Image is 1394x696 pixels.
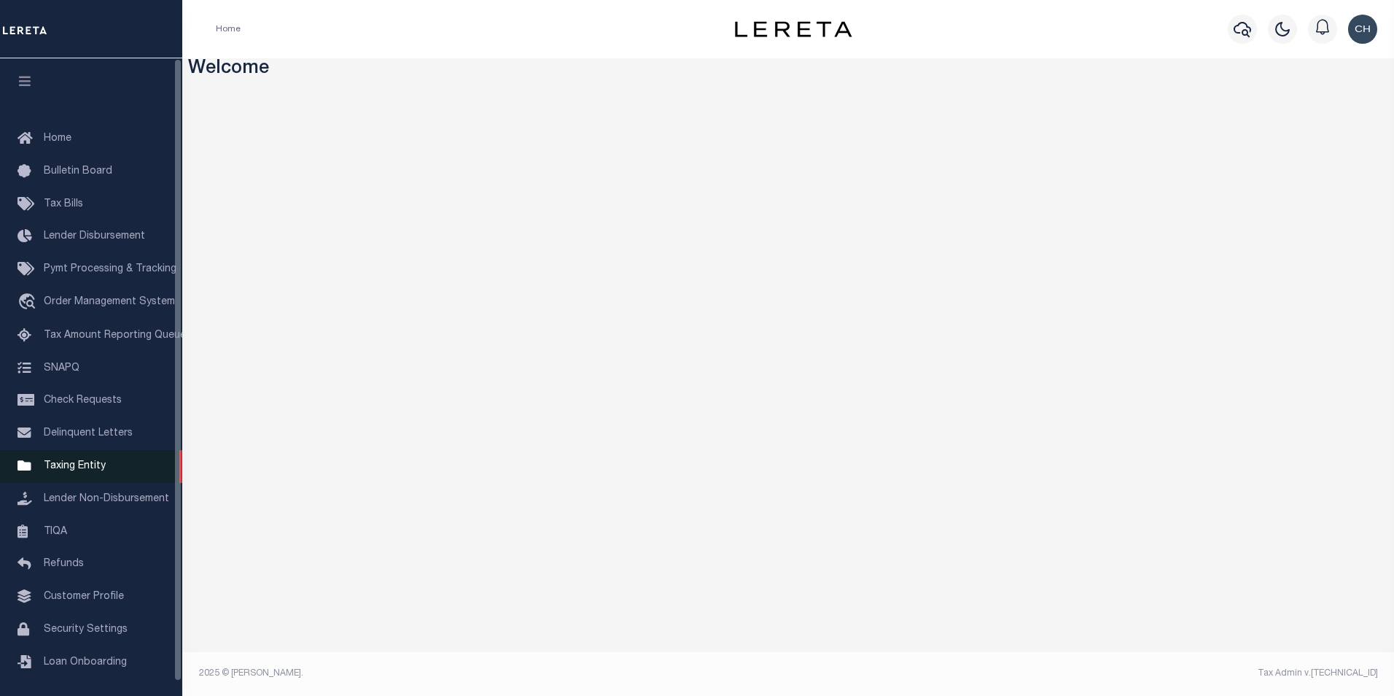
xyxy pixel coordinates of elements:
[44,657,127,668] span: Loan Onboarding
[44,395,122,406] span: Check Requests
[216,23,241,36] li: Home
[44,231,145,241] span: Lender Disbursement
[188,667,789,680] div: 2025 © [PERSON_NAME].
[44,199,83,209] span: Tax Bills
[44,166,112,177] span: Bulletin Board
[44,134,71,144] span: Home
[1348,15,1377,44] img: svg+xml;base64,PHN2ZyB4bWxucz0iaHR0cDovL3d3dy53My5vcmcvMjAwMC9zdmciIHBvaW50ZXItZXZlbnRzPSJub25lIi...
[44,330,186,341] span: Tax Amount Reporting Queue
[44,428,133,438] span: Delinquent Letters
[44,363,79,373] span: SNAPQ
[44,592,124,602] span: Customer Profile
[799,667,1378,680] div: Tax Admin v.[TECHNICAL_ID]
[44,264,176,274] span: Pymt Processing & Tracking
[188,58,1389,81] h3: Welcome
[44,559,84,569] span: Refunds
[44,297,175,307] span: Order Management System
[44,526,67,536] span: TIQA
[44,461,106,471] span: Taxing Entity
[44,494,169,504] span: Lender Non-Disbursement
[44,625,128,635] span: Security Settings
[735,21,852,37] img: logo-dark.svg
[17,293,41,312] i: travel_explore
